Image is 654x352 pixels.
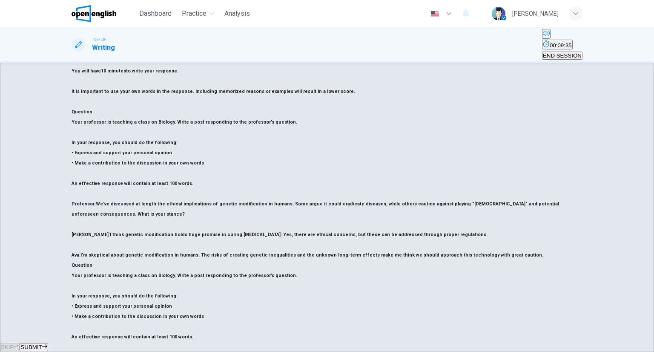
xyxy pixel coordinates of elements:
[430,11,440,17] img: en
[221,6,253,21] button: Analysis
[72,332,582,342] h6: An effective response will contain at least 100 words.
[72,230,582,240] h6: I think genetic modification holds huge promise in curing [MEDICAL_DATA]. Yes, there are ethical ...
[542,52,582,60] button: END SESSION
[542,29,582,40] div: Mute
[72,201,96,207] b: Professor:
[512,9,559,19] div: [PERSON_NAME]
[72,117,582,127] h6: Your professor is teaching a class on Biology. Write a post responding to the professor’s question.
[72,107,582,117] h6: Question :
[72,260,582,271] h6: Question
[92,37,106,43] span: TOEFL®
[178,6,218,21] button: Practice
[550,42,572,49] span: 00:09:35
[182,9,207,19] span: Practice
[72,252,80,258] b: Ava:
[72,271,582,281] h6: Your professor is teaching a class on Biology. Write a post responding to the professor’s question.
[139,9,172,19] span: Dashboard
[72,250,582,260] h6: I'm skeptical about genetic modification in humans. The risks of creating genetic inequalities an...
[72,5,116,22] img: OpenEnglish logo
[92,43,115,53] h1: Writing
[224,9,250,19] span: Analysis
[72,179,582,189] h6: An effective response will contain at least 100 words.
[101,68,126,74] b: 10 minutes
[72,138,582,168] h6: In your response, you should do the following: • Express and support your personal opinion • Make...
[72,291,582,322] h6: In your response, you should do the following: • Express and support your personal opinion • Make...
[542,40,573,49] button: 00:09:35
[20,344,42,350] span: SUBMIT
[1,344,14,350] span: SKIP
[20,343,48,351] button: SUBMIT
[72,232,110,237] b: [PERSON_NAME]:
[72,199,582,219] h6: We've discussed at length the ethical implications of genetic modification in humans. Some argue ...
[72,5,136,22] a: OpenEnglish logo
[542,40,582,50] div: Hide
[543,52,582,59] span: END SESSION
[136,6,175,21] button: Dashboard
[492,7,505,20] img: Profile picture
